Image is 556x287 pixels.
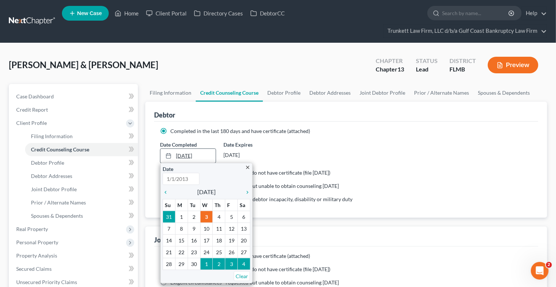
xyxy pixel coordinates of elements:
a: [DATE] [160,149,216,163]
a: Credit Counseling Course [25,143,138,156]
span: Credit Counseling Course [31,146,89,153]
td: 11 [213,223,225,234]
th: Tu [188,199,200,211]
td: 25 [213,246,225,258]
input: Search by name... [442,6,510,20]
a: Credit Counseling Course [196,84,263,102]
a: close [245,163,250,171]
a: Spouses & Dependents [25,209,138,223]
label: Date [163,165,173,173]
label: Date Expires [223,141,279,148]
a: DebtorCC [247,7,288,20]
span: Completed in the last 180 days and have certificate (attached) [170,128,310,134]
span: Joint Debtor Profile [31,186,77,192]
a: Spouses & Dependents [473,84,534,102]
span: New Case [77,11,102,16]
span: Debtor Addresses [31,173,72,179]
td: 5 [225,211,238,223]
a: Secured Claims [10,262,138,276]
th: F [225,199,238,211]
a: Joint Debtor Profile [355,84,410,102]
a: Debtor Profile [25,156,138,169]
td: 17 [200,234,213,246]
td: 29 [175,258,188,270]
th: W [200,199,213,211]
td: 1 [175,211,188,223]
td: 4 [213,211,225,223]
i: chevron_right [241,189,250,195]
a: chevron_left [163,188,172,196]
div: FLMB [449,65,476,74]
td: 27 [238,246,250,258]
span: Client Profile [16,120,47,126]
a: Filing Information [145,84,196,102]
span: Real Property [16,226,48,232]
span: Debtor Profile [31,160,64,166]
a: Debtor Addresses [25,169,138,183]
span: Prior / Alternate Names [31,199,86,206]
span: Exigent circumstances - requested but unable to obtain counseling [DATE] [170,279,339,286]
span: Unsecured Priority Claims [16,279,77,285]
div: Lead [416,65,438,74]
span: Counseling not required because of debtor incapacity, disability or military duty [170,196,352,202]
td: 19 [225,234,238,246]
a: Trunkett Law Firm, LLC d/b/a Gulf Coast Bankruptcy Law Firm [384,24,547,38]
td: 14 [163,234,176,246]
span: [PERSON_NAME] & [PERSON_NAME] [9,59,158,70]
td: 9 [188,223,200,234]
i: close [245,165,250,170]
div: Chapter [376,57,404,65]
a: Client Portal [142,7,190,20]
td: 30 [188,258,200,270]
th: M [175,199,188,211]
td: 23 [188,246,200,258]
td: 2 [213,258,225,270]
th: Th [213,199,225,211]
td: 20 [238,234,250,246]
span: Secured Claims [16,266,52,272]
td: 22 [175,246,188,258]
td: 2 [188,211,200,223]
td: 31 [163,211,176,223]
td: 10 [200,223,213,234]
span: Filing Information [31,133,73,139]
a: Filing Information [25,130,138,143]
a: Prior / Alternate Names [410,84,473,102]
span: Personal Property [16,239,58,245]
td: 18 [213,234,225,246]
span: Case Dashboard [16,93,54,99]
a: Joint Debtor Profile [25,183,138,196]
span: Exigent circumstances - requested but unable to obtain counseling [DATE] [170,183,339,189]
span: Spouses & Dependents [31,213,83,219]
a: Prior / Alternate Names [25,196,138,209]
a: Debtor Profile [263,84,305,102]
a: chevron_right [241,188,250,196]
div: Joint Debtor [154,235,191,244]
td: 3 [200,211,213,223]
td: 1 [200,258,213,270]
td: 21 [163,246,176,258]
a: Directory Cases [190,7,247,20]
span: 13 [397,66,404,73]
td: 12 [225,223,238,234]
a: Clear [234,271,250,281]
td: 6 [238,211,250,223]
a: Credit Report [10,103,138,116]
td: 26 [225,246,238,258]
a: Property Analysis [10,249,138,262]
span: Property Analysis [16,252,57,259]
td: 15 [175,234,188,246]
th: Sa [238,199,250,211]
div: Status [416,57,438,65]
td: 13 [238,223,250,234]
a: Home [111,7,142,20]
td: 16 [188,234,200,246]
label: Date Completed [160,141,197,148]
span: 2 [546,262,552,268]
iframe: Intercom live chat [531,262,549,280]
input: 1/1/2013 [163,173,199,185]
div: District [449,57,476,65]
td: 24 [200,246,213,258]
td: 4 [238,258,250,270]
a: Help [522,7,547,20]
